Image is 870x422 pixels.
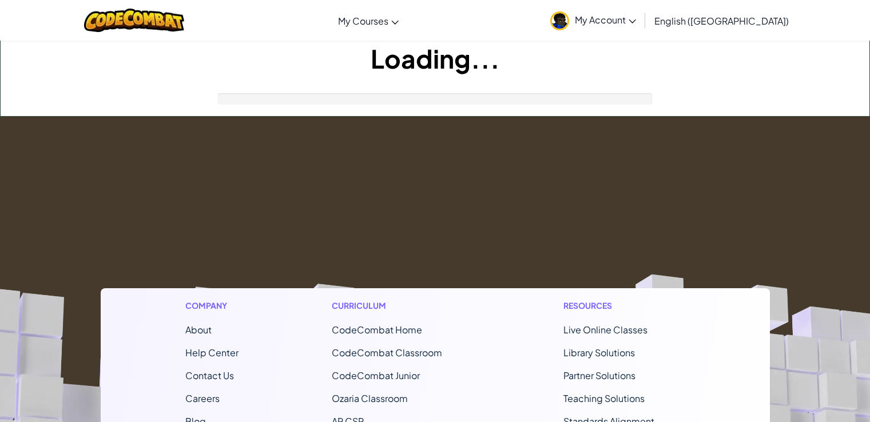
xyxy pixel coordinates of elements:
[563,392,645,404] a: Teaching Solutions
[332,5,404,36] a: My Courses
[575,14,636,26] span: My Account
[338,15,388,27] span: My Courses
[185,300,239,312] h1: Company
[649,5,794,36] a: English ([GEOGRAPHIC_DATA])
[185,324,212,336] a: About
[185,369,234,381] span: Contact Us
[563,324,647,336] a: Live Online Classes
[332,369,420,381] a: CodeCombat Junior
[332,300,470,312] h1: Curriculum
[550,11,569,30] img: avatar
[654,15,789,27] span: English ([GEOGRAPHIC_DATA])
[84,9,184,32] img: CodeCombat logo
[563,300,685,312] h1: Resources
[563,369,635,381] a: Partner Solutions
[563,347,635,359] a: Library Solutions
[185,347,239,359] a: Help Center
[1,41,869,76] h1: Loading...
[332,347,442,359] a: CodeCombat Classroom
[185,392,220,404] a: Careers
[332,392,408,404] a: Ozaria Classroom
[332,324,422,336] span: CodeCombat Home
[545,2,642,38] a: My Account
